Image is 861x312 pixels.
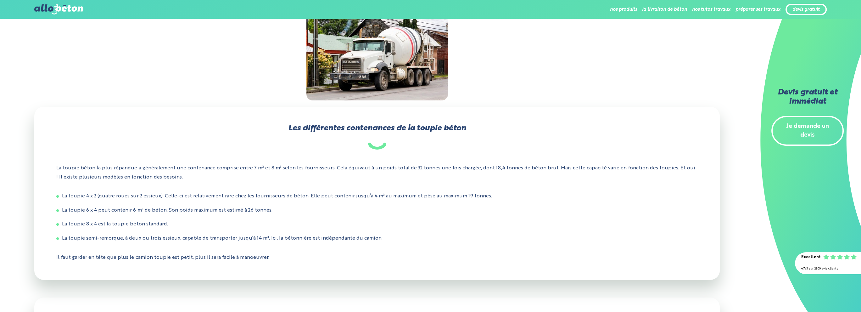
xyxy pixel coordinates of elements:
[692,2,730,17] li: nos tutos travaux
[56,192,697,201] li: La toupie 4 x 2 (quatre roues sur 2 essieux). Celle-ci est relativement rare chez les fournisseur...
[792,7,820,12] a: devis gratuit
[56,234,697,243] li: La toupie semi-remorque, à deux ou trois essieux, capable de transporter jusqu’à 14 m³. Ici, la b...
[34,4,83,14] img: allobéton
[771,88,844,106] h2: Devis gratuit et immédiat
[801,253,821,262] div: Excellent
[801,264,855,274] div: 4.7/5 sur 2300 avis clients
[56,248,697,267] p: Il faut garder en tête que plus le camion toupie est petit, plus il sera facile à manoeuvrer.
[610,2,637,17] li: nos produits
[56,124,697,150] h2: Les différentes contenances de la toupie béton
[642,2,687,17] li: la livraison de béton
[306,6,448,100] img: Capacité toupie béton
[56,206,697,215] li: La toupie 6 x 4 peut contenir 6 m³ de béton. Son poids maximum est estimé à 26 tonnes.
[56,220,697,229] li: La toupie 8 x 4 est la toupie béton standard.
[771,116,844,146] a: Je demande un devis
[735,2,780,17] li: préparer ses travaux
[56,159,697,187] p: La toupie béton la plus répandue a généralement une contenance comprise entre 7 m³ et 8 m³ selon ...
